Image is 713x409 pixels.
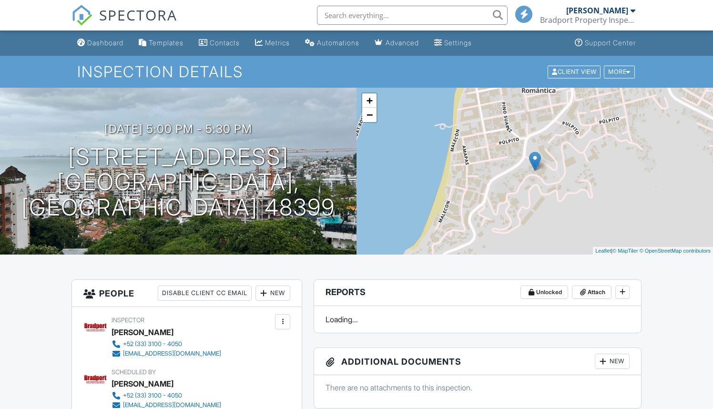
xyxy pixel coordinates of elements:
h1: Inspection Details [77,63,635,80]
a: Contacts [195,34,244,52]
div: Support Center [585,39,636,47]
div: New [255,286,290,301]
div: +52 (33) 3100 - 4050 [123,340,182,348]
div: Metrics [265,39,290,47]
a: SPECTORA [71,13,177,33]
a: Advanced [371,34,423,52]
div: | [593,247,713,255]
a: +52 (33) 3100 - 4050 [112,391,221,400]
img: The Best Home Inspection Software - Spectora [71,5,92,26]
a: © OpenStreetMap contributors [640,248,711,254]
input: Search everything... [317,6,508,25]
a: Metrics [251,34,294,52]
h1: [STREET_ADDRESS] [GEOGRAPHIC_DATA], [GEOGRAPHIC_DATA] 48399 [15,144,341,220]
div: New [595,354,630,369]
span: Scheduled By [112,368,156,376]
a: Leaflet [595,248,611,254]
a: [EMAIL_ADDRESS][DOMAIN_NAME] [112,349,221,358]
div: Dashboard [87,39,123,47]
a: Dashboard [73,34,127,52]
h3: People [72,280,302,307]
h3: [DATE] 5:00 pm - 5:30 pm [104,123,252,135]
a: Client View [547,68,603,75]
a: Zoom in [362,93,377,108]
div: More [604,65,635,78]
a: +52 (33) 3100 - 4050 [112,339,221,349]
div: Contacts [210,39,240,47]
div: Client View [548,65,601,78]
a: © MapTiler [612,248,638,254]
p: There are no attachments to this inspection. [326,382,630,393]
div: [PERSON_NAME] [112,325,173,339]
div: [EMAIL_ADDRESS][DOMAIN_NAME] [123,401,221,409]
a: Zoom out [362,108,377,122]
div: [EMAIL_ADDRESS][DOMAIN_NAME] [123,350,221,358]
div: [PERSON_NAME] [112,377,173,391]
a: Settings [430,34,476,52]
div: Disable Client CC Email [158,286,252,301]
a: Templates [135,34,187,52]
a: Support Center [571,34,640,52]
div: Templates [149,39,183,47]
div: Bradport Property Inspection [540,15,635,25]
div: Advanced [386,39,419,47]
div: [PERSON_NAME] [566,6,628,15]
div: Automations [317,39,359,47]
h3: Additional Documents [314,348,641,375]
span: Inspector [112,317,144,324]
div: +52 (33) 3100 - 4050 [123,392,182,399]
a: Automations (Basic) [301,34,363,52]
div: Settings [444,39,472,47]
span: SPECTORA [99,5,177,25]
